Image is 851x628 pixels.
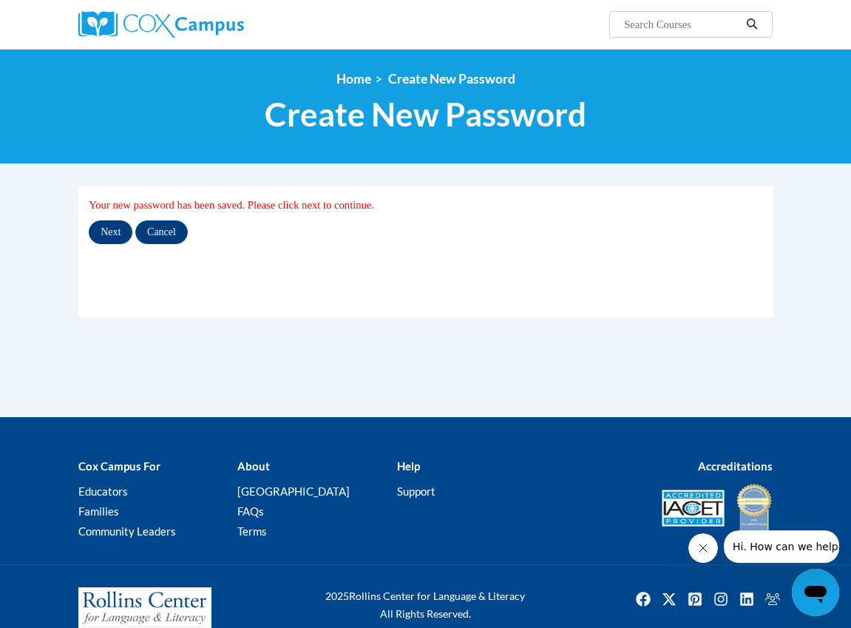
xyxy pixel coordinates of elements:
input: Search Courses [623,16,741,33]
span: 2025 [325,590,349,602]
a: FAQs [237,504,264,518]
a: Home [336,71,371,87]
iframe: Button to launch messaging window [792,569,839,616]
a: [GEOGRAPHIC_DATA] [237,484,350,498]
a: Terms [237,524,267,538]
a: Pinterest [683,587,707,611]
img: Facebook icon [631,587,655,611]
img: Cox Campus [78,11,244,38]
span: Create New Password [388,71,515,87]
img: Facebook group icon [761,587,784,611]
a: Facebook Group [761,587,784,611]
a: Twitter [657,587,681,611]
input: Next [89,220,132,244]
b: Accreditations [698,459,773,473]
b: About [237,459,270,473]
a: Families [78,504,119,518]
a: Cox Campus [78,11,295,38]
img: LinkedIn icon [735,587,759,611]
img: Twitter icon [657,587,681,611]
img: IDA® Accredited [736,482,773,534]
span: Create New Password [265,95,586,134]
button: Search [741,16,763,33]
input: Cancel [135,220,188,244]
iframe: Message from company [724,530,839,563]
iframe: Close message [688,533,718,563]
span: Hi. How can we help? [9,10,120,22]
img: Instagram icon [709,587,733,611]
a: Linkedin [735,587,759,611]
a: Educators [78,484,128,498]
a: Community Leaders [78,524,176,538]
span: Your new password has been saved. Please click next to continue. [89,199,374,211]
a: Instagram [709,587,733,611]
div: Rollins Center for Language & Literacy All Rights Reserved. [306,587,545,623]
b: Cox Campus For [78,459,160,473]
a: Support [397,484,435,498]
img: Accredited IACET® Provider [662,490,725,527]
b: Help [397,459,420,473]
img: Pinterest icon [683,587,707,611]
a: Facebook [631,587,655,611]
